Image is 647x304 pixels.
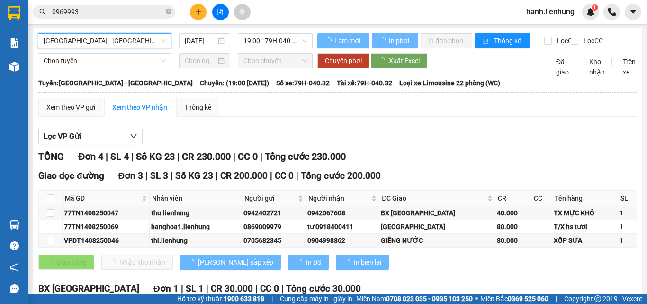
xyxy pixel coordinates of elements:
span: | [216,170,218,181]
button: aim [234,4,251,20]
span: plus [195,9,202,15]
span: CC 0 [275,170,294,181]
button: Lọc VP Gửi [38,129,143,144]
span: CR 230.000 [182,151,231,162]
span: copyright [594,295,601,302]
div: Xem theo VP nhận [112,102,167,112]
span: Đơn 4 [78,151,103,162]
img: icon-new-feature [586,8,595,16]
div: 1 [620,235,635,246]
button: Giao hàng [38,255,94,270]
span: | [181,283,183,294]
span: Tài xế: 79H-040.32 [337,78,392,88]
span: hanh.lienhung [519,6,582,18]
span: | [145,170,148,181]
span: Làm mới [334,36,362,46]
span: close-circle [166,8,171,17]
strong: 0708 023 035 - 0935 103 250 [386,295,473,303]
button: bar-chartThống kê [475,33,530,48]
div: hanghoa1.lienhung [151,221,241,232]
span: Đơn 3 [118,170,144,181]
span: | [270,170,272,181]
span: CC 0 [260,283,279,294]
input: Tìm tên, số ĐT hoặc mã đơn [52,7,164,17]
div: 1 [620,221,635,232]
div: 80.000 [497,221,530,232]
button: Xuất Excel [371,53,427,68]
span: Số KG 23 [136,151,175,162]
span: Lọc CC [580,36,604,46]
span: 19:00 - 79H-040.32 [243,34,307,48]
div: 0705682345 [243,235,304,246]
span: Chọn chuyến [243,54,307,68]
span: loading [378,57,389,64]
span: Người nhận [308,193,369,203]
span: 1 [593,4,596,11]
span: In phơi [389,36,411,46]
div: 0942067608 [307,208,377,218]
button: plus [190,4,207,20]
div: 40.000 [497,208,530,218]
span: loading [296,259,306,266]
div: 77TN1408250069 [64,221,148,232]
div: GIẾNG NƯỚC [381,235,494,246]
button: In DS [288,255,329,270]
span: | [177,151,180,162]
span: Trên xe [619,56,639,77]
th: SL [618,191,637,206]
th: CC [531,191,552,206]
button: Làm mới [317,33,369,48]
div: 77TN1408250047 [64,208,148,218]
span: aim [239,9,245,15]
strong: 0369 525 060 [508,295,548,303]
div: 1 [620,208,635,218]
span: Loại xe: Limousine 22 phòng (WC) [399,78,500,88]
span: close-circle [166,9,171,14]
span: loading [343,259,354,266]
th: Tên hàng [552,191,618,206]
div: BX [GEOGRAPHIC_DATA] [381,208,494,218]
span: | [255,283,258,294]
img: logo-vxr [8,6,20,20]
span: | [260,151,262,162]
span: | [271,294,273,304]
span: Số xe: 79H-040.32 [276,78,330,88]
span: In DS [306,257,321,267]
sup: 1 [592,4,598,11]
span: Đơn 1 [153,283,179,294]
span: loading [325,37,333,44]
div: tư 0918400411 [307,221,377,232]
div: thi.lienhung [151,235,241,246]
th: CR [495,191,531,206]
span: loading [188,259,198,266]
img: phone-icon [608,8,616,16]
button: In đơn chọn [421,33,472,48]
span: TỔNG [38,151,64,162]
span: Người gửi [244,193,296,203]
span: Chọn tuyến [44,54,166,68]
span: Tổng cước 200.000 [301,170,381,181]
span: Mã GD [65,193,140,203]
span: ⚪️ [475,297,478,301]
button: Chuyển phơi [317,53,369,68]
span: Giao dọc đường [38,170,104,181]
span: In biên lai [354,257,381,267]
span: Lọc VP Gửi [44,130,81,142]
span: | [281,283,284,294]
td: 77TN1408250069 [63,220,150,234]
span: Thống kê [494,36,522,46]
td: 77TN1408250047 [63,206,150,220]
span: Xuất Excel [389,55,420,66]
span: Hỗ trợ kỹ thuật: [177,294,264,304]
div: thu.lienhung [151,208,241,218]
div: VPDT1408250046 [64,235,148,246]
span: Đã giao [552,56,573,77]
span: | [556,294,557,304]
button: [PERSON_NAME] sắp xếp [180,255,281,270]
button: file-add [212,4,229,20]
span: | [106,151,108,162]
span: down [130,132,137,140]
span: ĐC Giao [382,193,485,203]
div: Thống kê [184,102,211,112]
th: Nhân viên [150,191,243,206]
